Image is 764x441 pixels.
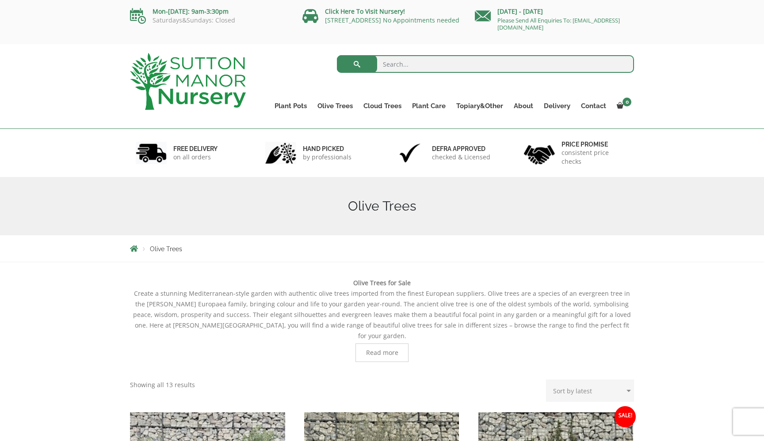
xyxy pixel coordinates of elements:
span: Read more [366,350,398,356]
h6: hand picked [303,145,351,153]
p: Saturdays&Sundays: Closed [130,17,289,24]
a: Click Here To Visit Nursery! [325,7,405,15]
img: 2.jpg [265,142,296,164]
img: logo [130,53,246,110]
input: Search... [337,55,634,73]
select: Shop order [546,380,634,402]
span: Sale! [615,406,636,427]
p: on all orders [173,153,218,162]
p: Mon-[DATE]: 9am-3:30pm [130,6,289,17]
img: 3.jpg [394,142,425,164]
a: Cloud Trees [358,100,407,112]
div: Create a stunning Mediterranean-style garden with authentic olive trees imported from the finest ... [130,278,634,362]
h6: Defra approved [432,145,490,153]
a: Olive Trees [312,100,358,112]
img: 4.jpg [524,139,555,166]
a: 0 [611,100,634,112]
p: checked & Licensed [432,153,490,162]
a: Topiary&Other [451,100,508,112]
p: by professionals [303,153,351,162]
p: consistent price checks [562,148,629,166]
a: [STREET_ADDRESS] No Appointments needed [325,16,459,24]
a: Plant Care [407,100,451,112]
h6: Price promise [562,140,629,148]
nav: Breadcrumbs [130,245,634,252]
a: Contact [576,100,611,112]
h6: FREE DELIVERY [173,145,218,153]
p: Showing all 13 results [130,380,195,390]
span: 0 [623,98,631,106]
span: Olive Trees [150,245,182,253]
a: Plant Pots [269,100,312,112]
b: Olive Trees for Sale [353,279,411,287]
h1: Olive Trees [130,198,634,214]
a: About [508,100,539,112]
img: 1.jpg [136,142,167,164]
a: Please Send All Enquiries To: [EMAIL_ADDRESS][DOMAIN_NAME] [497,16,620,31]
a: Delivery [539,100,576,112]
p: [DATE] - [DATE] [475,6,634,17]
